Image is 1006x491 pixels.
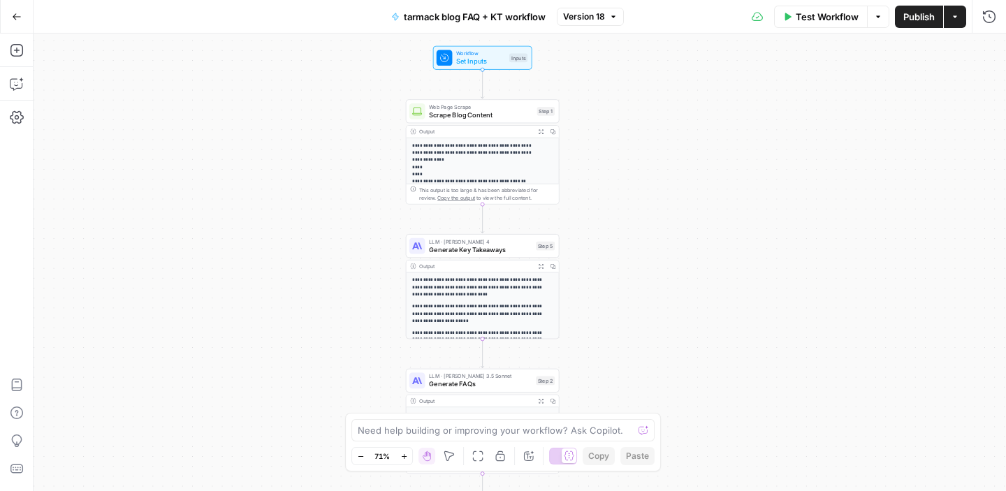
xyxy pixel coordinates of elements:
button: Version 18 [557,8,624,26]
span: Workflow [456,50,505,57]
div: Inputs [509,53,527,62]
span: Generate Key Takeaways [429,244,532,254]
span: LLM · [PERSON_NAME] 4 [429,237,532,245]
span: Web Page Scrape [429,103,533,110]
span: Copy the output [437,195,475,201]
button: Test Workflow [774,6,867,28]
span: Set Inputs [456,57,505,66]
div: Output [419,397,532,404]
span: Paste [626,450,649,462]
button: Copy [583,447,615,465]
div: Step 2 [536,376,555,385]
span: Test Workflow [796,10,859,24]
span: Copy [588,450,609,462]
div: Output [419,262,532,270]
div: This output is too large & has been abbreviated for review. to view the full content. [419,186,555,202]
div: Step 1 [537,107,555,116]
button: Paste [620,447,655,465]
button: Publish [895,6,943,28]
g: Edge from start to step_1 [481,70,484,98]
g: Edge from step_1 to step_5 [481,205,484,233]
span: tarmack blog FAQ + KT workflow [404,10,546,24]
span: 71% [374,450,390,462]
span: LLM · [PERSON_NAME] 3.5 Sonnet [429,372,532,380]
g: Edge from step_5 to step_2 [481,339,484,367]
span: Publish [903,10,935,24]
span: Scrape Blog Content [429,110,533,119]
div: Step 5 [536,242,555,251]
div: Output [419,128,532,135]
span: Version 18 [563,10,605,23]
span: Generate FAQs [429,379,532,389]
div: WorkflowSet InputsInputs [406,46,560,70]
button: tarmack blog FAQ + KT workflow [383,6,554,28]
